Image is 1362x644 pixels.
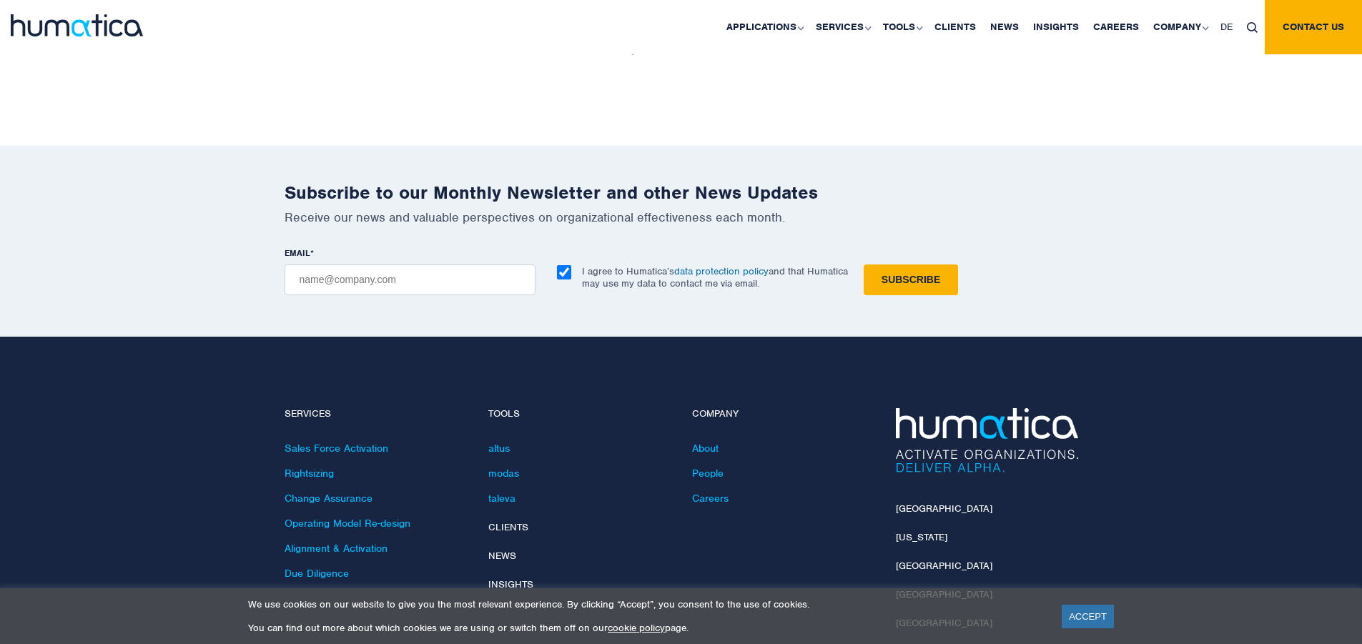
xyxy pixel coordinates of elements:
[11,14,143,36] img: logo
[285,408,467,420] h4: Services
[896,502,992,515] a: [GEOGRAPHIC_DATA]
[674,265,769,277] a: data protection policy
[285,247,310,259] span: EMAIL
[285,542,388,555] a: Alignment & Activation
[864,264,958,295] input: Subscribe
[1247,22,1258,33] img: search_icon
[285,182,1078,204] h2: Subscribe to our Monthly Newsletter and other News Updates
[285,492,372,505] a: Change Assurance
[488,408,671,420] h4: Tools
[1062,605,1114,628] a: ACCEPT
[488,550,516,562] a: News
[488,492,515,505] a: taleva
[248,622,1044,634] p: You can find out more about which cookies we are using or switch them off on our page.
[557,265,571,279] input: I agree to Humatica’sdata protection policyand that Humatica may use my data to contact me via em...
[692,492,729,505] a: Careers
[692,442,719,455] a: About
[285,567,349,580] a: Due Diligence
[248,598,1044,610] p: We use cookies on our website to give you the most relevant experience. By clicking “Accept”, you...
[285,209,1078,225] p: Receive our news and valuable perspectives on organizational effectiveness each month.
[896,408,1078,472] img: Humatica
[692,408,874,420] h4: Company
[285,442,388,455] a: Sales Force Activation
[608,622,665,634] a: cookie policy
[488,521,528,533] a: Clients
[1220,21,1233,33] span: DE
[285,517,410,530] a: Operating Model Re-design
[896,531,947,543] a: [US_STATE]
[692,467,724,480] a: People
[488,442,510,455] a: altus
[896,560,992,572] a: [GEOGRAPHIC_DATA]
[488,467,519,480] a: modas
[582,265,848,289] p: I agree to Humatica’s and that Humatica may use my data to contact me via email.
[488,578,533,590] a: Insights
[285,264,536,295] input: name@company.com
[285,467,334,480] a: Rightsizing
